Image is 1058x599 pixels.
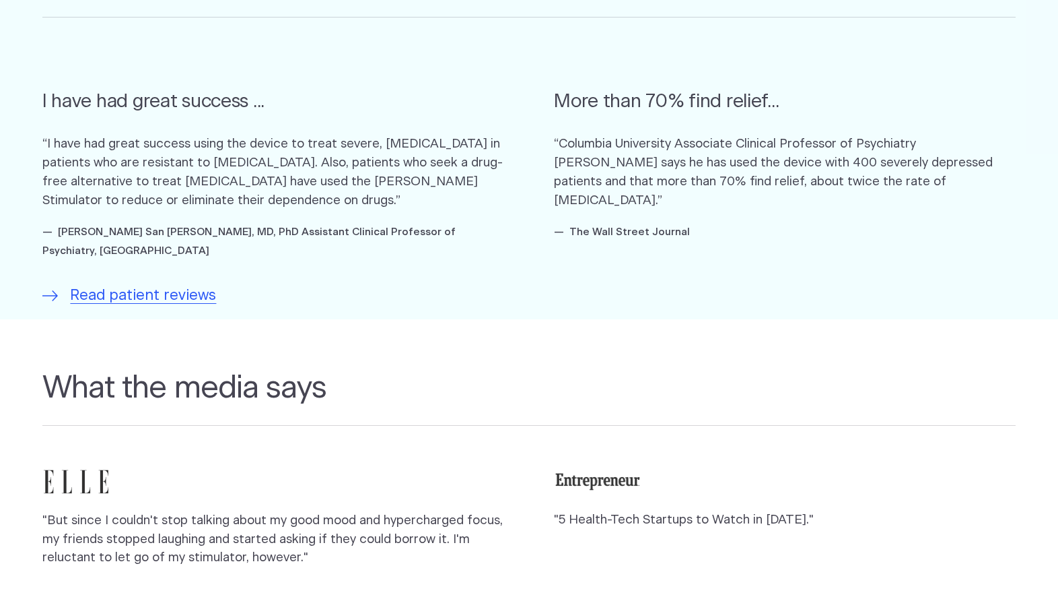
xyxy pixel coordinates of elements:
a: Read patient reviews [42,285,217,307]
span: Read patient reviews [70,285,216,307]
p: "5 Health-Tech Startups to Watch in [DATE]." [554,511,1016,530]
cite: — The Wall Street Journal [554,227,690,237]
h5: I have had great success ... [42,88,504,117]
p: “I have had great success using the device to treat severe, [MEDICAL_DATA] in patients who are re... [42,135,504,210]
h2: What the media says [42,370,1016,427]
p: “Columbia University Associate Clinical Professor of Psychiatry [PERSON_NAME] says he has used th... [554,135,1016,210]
h5: More than 70% find relief... [554,88,1016,117]
p: "But since I couldn't stop talking about my good mood and hypercharged focus, my friends stopped ... [42,511,504,568]
cite: — [PERSON_NAME] San [PERSON_NAME], MD, PhD Assistant Clinical Professor of Psychiatry, [GEOGRAPHI... [42,227,456,256]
